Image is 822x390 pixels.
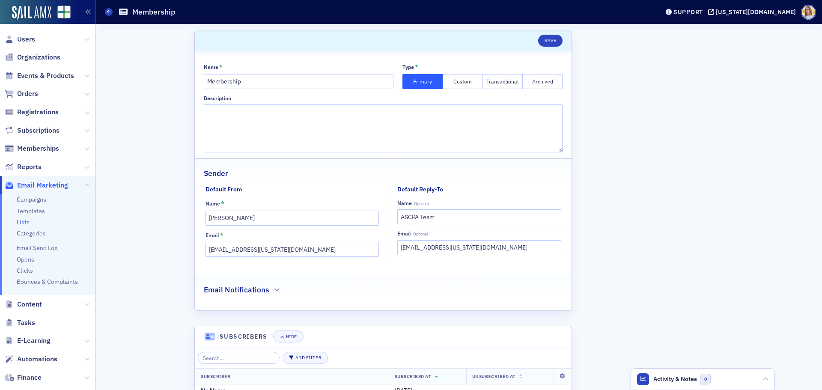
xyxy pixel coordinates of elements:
[402,74,443,89] button: Primary
[17,196,46,203] a: Campaigns
[5,71,74,80] a: Events & Products
[201,373,230,379] span: Subscriber
[413,232,428,237] span: Optional
[5,162,42,172] a: Reports
[397,185,443,194] div: Default Reply-To
[17,53,60,62] span: Organizations
[472,373,515,379] span: Unsubscribed At
[17,267,33,274] a: Clicks
[482,74,523,89] button: Transactional
[5,300,42,309] a: Content
[5,181,68,190] a: Email Marketing
[286,334,297,339] div: Hide
[132,7,175,17] h1: Membership
[395,373,431,379] span: Subscribed At
[273,330,303,342] button: Hide
[801,5,816,20] span: Profile
[673,8,703,16] div: Support
[205,232,219,238] div: Email
[204,284,269,295] h2: Email Notifications
[5,35,35,44] a: Users
[5,336,51,345] a: E-Learning
[220,232,223,239] abbr: This field is required
[5,354,57,364] a: Automations
[219,63,223,71] abbr: This field is required
[708,9,799,15] button: [US_STATE][DOMAIN_NAME]
[397,200,412,206] div: Name
[198,352,280,364] input: Search…
[220,332,267,341] h4: Subscribers
[57,6,71,19] img: SailAMX
[17,144,59,153] span: Memberships
[205,200,220,207] div: Name
[204,95,231,101] div: Description
[17,229,46,237] a: Categories
[716,8,796,16] div: [US_STATE][DOMAIN_NAME]
[204,168,228,179] h2: Sender
[653,375,697,384] span: Activity & Notes
[443,74,483,89] button: Custom
[17,354,57,364] span: Automations
[5,144,59,153] a: Memberships
[5,53,60,62] a: Organizations
[204,64,218,70] div: Name
[17,126,60,135] span: Subscriptions
[17,107,59,117] span: Registrations
[5,318,35,327] a: Tasks
[5,107,59,117] a: Registrations
[402,64,414,70] div: Type
[283,352,328,364] button: Add Filter
[17,218,30,226] a: Lists
[5,126,60,135] a: Subscriptions
[17,181,68,190] span: Email Marketing
[17,318,35,327] span: Tasks
[5,89,38,98] a: Orders
[17,278,78,286] a: Bounces & Complaints
[17,300,42,309] span: Content
[17,89,38,98] span: Orders
[414,201,429,206] span: Optional
[51,6,71,20] a: View Homepage
[17,35,35,44] span: Users
[523,74,563,89] button: Archived
[700,374,711,384] span: 0
[397,230,411,237] div: Email
[205,185,242,194] div: Default From
[17,162,42,172] span: Reports
[17,207,45,215] a: Templates
[5,373,42,382] a: Finance
[17,244,57,252] a: Email Send Log
[17,256,34,263] a: Opens
[12,6,51,20] img: SailAMX
[17,71,74,80] span: Events & Products
[221,200,224,208] abbr: This field is required
[17,373,42,382] span: Finance
[538,35,563,47] button: Save
[415,63,418,71] abbr: This field is required
[17,336,51,345] span: E-Learning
